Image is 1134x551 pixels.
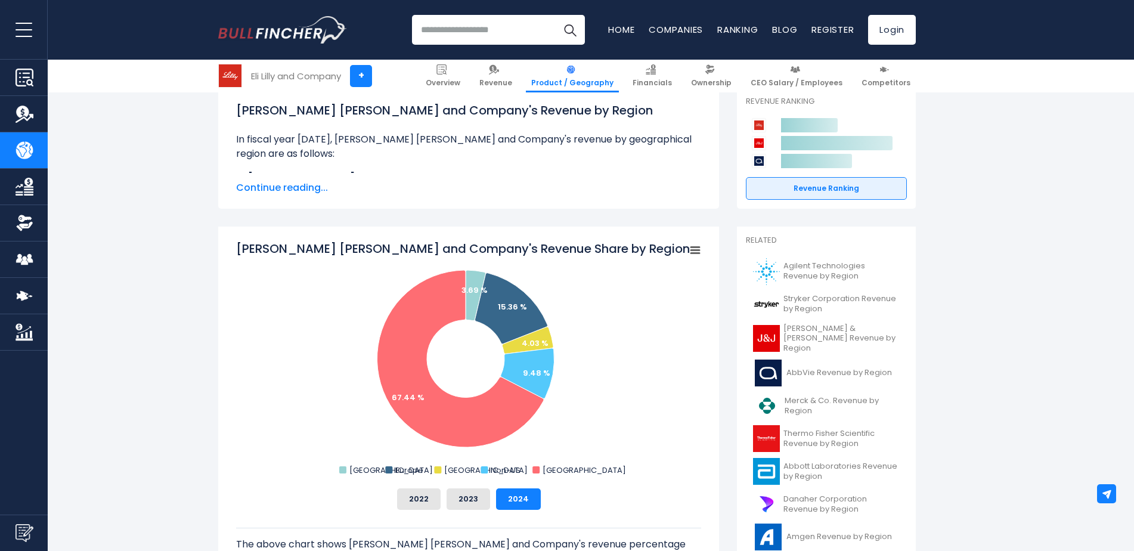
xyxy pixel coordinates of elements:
[479,78,512,88] span: Revenue
[498,301,527,312] text: 15.36 %
[350,65,372,87] a: +
[783,462,900,482] span: Abbott Laboratories Revenue by Region
[745,60,848,92] a: CEO Salary / Employees
[746,255,907,288] a: Agilent Technologies Revenue by Region
[856,60,916,92] a: Competitors
[496,488,541,510] button: 2024
[753,258,780,285] img: A logo
[236,240,701,479] svg: Eli Lilly and Company's Revenue Share by Region
[752,136,766,150] img: Johnson & Johnson competitors logo
[783,294,900,314] span: Stryker Corporation Revenue by Region
[218,16,346,44] a: Go to homepage
[426,78,460,88] span: Overview
[746,97,907,107] p: Revenue Ranking
[543,465,626,476] text: [GEOGRAPHIC_DATA]
[444,465,528,476] text: [GEOGRAPHIC_DATA]
[786,532,892,542] span: Amgen Revenue by Region
[753,325,780,352] img: JNJ logo
[752,154,766,168] img: AbbVie competitors logo
[522,338,549,349] text: 4.03 %
[526,60,619,92] a: Product / Geography
[746,389,907,422] a: Merck & Co. Revenue by Region
[555,15,585,45] button: Search
[752,118,766,132] img: Eli Lilly and Company competitors logo
[491,465,520,476] text: Non-US
[691,78,732,88] span: Ownership
[395,465,423,476] text: Europe
[783,261,900,281] span: Agilent Technologies Revenue by Region
[753,360,783,386] img: ABBV logo
[746,357,907,389] a: AbbVie Revenue by Region
[236,171,701,185] li: $1.66 B
[746,236,907,246] p: Related
[717,23,758,36] a: Ranking
[16,214,33,232] img: Ownership
[868,15,916,45] a: Login
[474,60,518,92] a: Revenue
[531,78,614,88] span: Product / Geography
[392,392,425,403] text: 67.44 %
[751,78,842,88] span: CEO Salary / Employees
[523,367,550,379] text: 9.48 %
[633,78,672,88] span: Financials
[349,465,433,476] text: [GEOGRAPHIC_DATA]
[461,284,488,296] text: 3.69 %
[783,324,900,354] span: [PERSON_NAME] & [PERSON_NAME] Revenue by Region
[783,494,900,515] span: Danaher Corporation Revenue by Region
[251,69,341,83] div: Eli Lilly and Company
[236,240,690,257] tspan: [PERSON_NAME] [PERSON_NAME] and Company's Revenue Share by Region
[218,16,347,44] img: Bullfincher logo
[786,368,892,378] span: AbbVie Revenue by Region
[746,288,907,321] a: Stryker Corporation Revenue by Region
[447,488,490,510] button: 2023
[746,321,907,357] a: [PERSON_NAME] & [PERSON_NAME] Revenue by Region
[753,392,781,419] img: MRK logo
[236,132,701,161] p: In fiscal year [DATE], [PERSON_NAME] [PERSON_NAME] and Company's revenue by geographical region a...
[686,60,737,92] a: Ownership
[753,524,783,550] img: AMGN logo
[811,23,854,36] a: Register
[746,177,907,200] a: Revenue Ranking
[236,101,701,119] h1: [PERSON_NAME] [PERSON_NAME] and Company's Revenue by Region
[746,455,907,488] a: Abbott Laboratories Revenue by Region
[627,60,677,92] a: Financials
[753,458,780,485] img: ABT logo
[753,491,780,518] img: DHR logo
[746,422,907,455] a: Thermo Fisher Scientific Revenue by Region
[420,60,466,92] a: Overview
[753,425,780,452] img: TMO logo
[649,23,703,36] a: Companies
[746,488,907,521] a: Danaher Corporation Revenue by Region
[397,488,441,510] button: 2022
[753,291,780,318] img: SYK logo
[219,64,241,87] img: LLY logo
[608,23,634,36] a: Home
[862,78,910,88] span: Competitors
[783,429,900,449] span: Thermo Fisher Scientific Revenue by Region
[785,396,900,416] span: Merck & Co. Revenue by Region
[236,181,701,195] span: Continue reading...
[772,23,797,36] a: Blog
[248,171,357,184] b: [GEOGRAPHIC_DATA]:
